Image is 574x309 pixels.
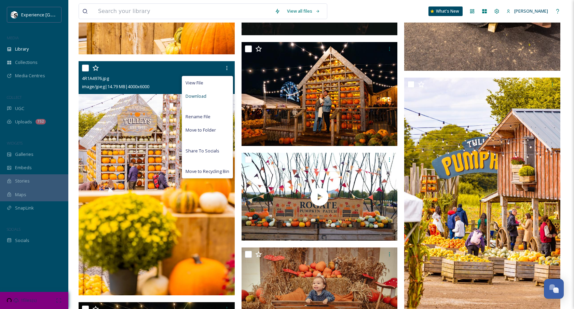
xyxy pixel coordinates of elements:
[284,4,324,18] a: View all files
[242,153,398,241] img: thumbnail
[503,4,551,18] a: [PERSON_NAME]
[15,164,32,171] span: Embeds
[186,148,219,154] span: Share To Socials
[11,11,18,18] img: WSCC%20ES%20Socials%20Icon%20-%20Secondary%20-%20Black.jpg
[186,80,203,86] span: View File
[242,42,398,146] img: DSC08040-Enhanced-NR.jpg
[79,61,235,296] img: 4R1A4976.jpg
[186,93,206,99] span: Download
[15,46,29,52] span: Library
[15,191,26,198] span: Maps
[7,35,19,40] span: MEDIA
[186,168,229,175] span: Move to Recycling Bin
[15,105,24,112] span: UGC
[7,140,23,146] span: WIDGETS
[15,119,32,125] span: Uploads
[21,11,89,18] span: Experience [GEOGRAPHIC_DATA]
[15,237,29,244] span: Socials
[15,72,45,79] span: Media Centres
[15,151,33,158] span: Galleries
[428,6,463,16] a: What's New
[544,279,564,299] button: Open Chat
[95,4,271,19] input: Search your library
[514,8,548,14] span: [PERSON_NAME]
[20,297,37,304] span: 1 files(s)
[82,83,149,90] span: image/jpeg | 14.79 MB | 4000 x 6000
[7,227,20,232] span: SOCIALS
[82,75,109,81] span: 4R1A4976.jpg
[7,95,22,100] span: COLLECT
[186,127,216,133] span: Move to Folder
[186,113,210,120] span: Rename File
[15,205,34,211] span: SnapLink
[15,59,38,66] span: Collections
[15,178,30,184] span: Stories
[36,119,46,124] div: 752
